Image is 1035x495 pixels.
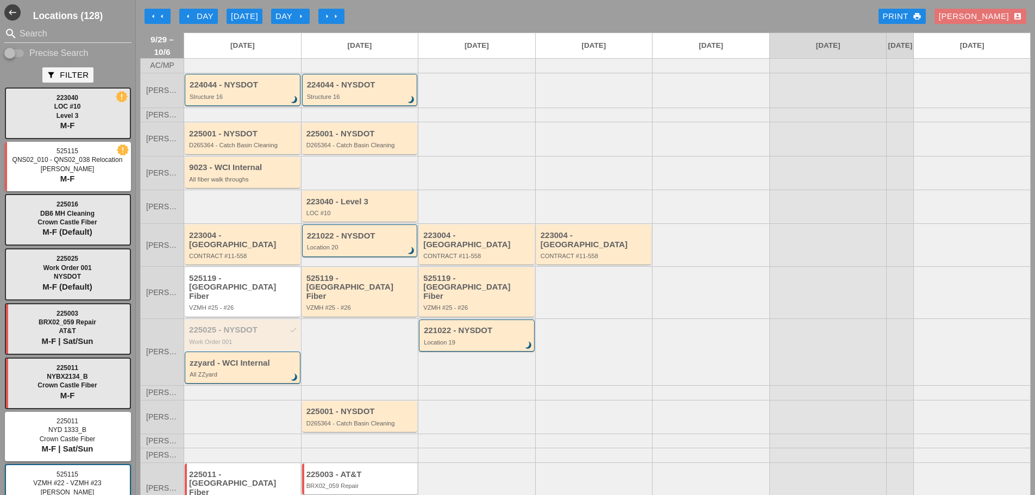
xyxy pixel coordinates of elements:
a: [DATE] [887,33,913,58]
a: [DATE] [914,33,1030,58]
div: BRX02_059 Repair [306,483,415,489]
div: 223004 - [GEOGRAPHIC_DATA] [189,231,298,249]
div: 223040 - Level 3 [306,197,415,206]
div: Work Order 001 [189,339,298,345]
a: [DATE] [418,33,535,58]
button: Day [271,9,310,24]
span: 223040 [57,94,78,102]
i: brightness_3 [523,340,535,352]
button: [PERSON_NAME] [934,9,1026,24]
span: 225011 [57,364,78,372]
div: CONTRACT #11-558 [189,253,298,259]
div: Location 20 [307,244,415,250]
div: VZMH #25 - #26 [189,304,298,311]
div: 525119 - [GEOGRAPHIC_DATA] Fiber [189,274,298,301]
span: DB6 MH Cleaning [40,210,95,217]
div: 225025 - NYSDOT [189,325,298,335]
i: brightness_3 [288,372,300,384]
div: Filter [47,69,89,82]
span: [PERSON_NAME] [146,111,178,119]
span: M-F [60,121,75,130]
input: Search [20,25,116,42]
span: Level 3 [57,112,79,120]
span: 525115 [57,147,78,155]
span: [PERSON_NAME] [146,135,178,143]
div: zzyard - WCI Internal [190,359,297,368]
div: Day [184,10,214,23]
span: AT&T [59,327,76,335]
a: [DATE] [184,33,301,58]
span: M-F [60,174,75,183]
div: [DATE] [231,10,258,23]
span: [PERSON_NAME] [146,348,178,356]
div: 225001 - NYSDOT [306,129,415,139]
a: Print [879,9,926,24]
i: brightness_3 [288,94,300,106]
span: 225016 [57,200,78,208]
span: 225003 [57,310,78,317]
span: Crown Castle Fiber [40,435,96,443]
button: Move Back 1 Week [145,9,171,24]
div: 225001 - NYSDOT [189,129,298,139]
span: [PERSON_NAME] [146,451,178,459]
div: CONTRACT #11-558 [541,253,649,259]
span: [PERSON_NAME] [41,165,95,173]
div: All ZZyard [190,371,297,378]
span: [PERSON_NAME] [146,437,178,445]
div: LOC #10 [306,210,415,216]
i: arrow_right [297,12,305,21]
span: [PERSON_NAME] [146,484,178,492]
label: Precise Search [29,48,89,59]
i: new_releases [117,92,127,102]
span: QNS02_010 - QNS02_038 Relocation [12,156,123,164]
i: search [4,27,17,40]
span: M-F | Sat/Sun [41,336,93,346]
div: 224044 - NYSDOT [307,80,415,90]
span: [PERSON_NAME] [146,86,178,95]
span: [PERSON_NAME] [146,289,178,297]
i: brightness_3 [405,94,417,106]
div: 223004 - [GEOGRAPHIC_DATA] [423,231,532,249]
span: Crown Castle Fiber [37,381,97,389]
span: M-F [60,391,75,400]
span: NYD 1333_B [48,426,86,434]
div: 525119 - [GEOGRAPHIC_DATA] Fiber [306,274,415,301]
div: Structure 16 [307,93,415,100]
i: new_releases [118,145,128,155]
i: check [289,325,298,334]
div: 221022 - NYSDOT [424,326,531,335]
i: arrow_right [323,12,331,21]
span: [PERSON_NAME] [146,203,178,211]
span: 525115 [57,471,78,478]
div: VZMH #25 - #26 [423,304,532,311]
span: 9/29 – 10/6 [146,33,178,58]
i: arrow_right [331,12,340,21]
span: NYSDOT [54,273,81,280]
span: Work Order 001 [43,264,91,272]
span: M-F (Default) [42,227,92,236]
div: D265364 - Catch Basin Cleaning [306,420,415,427]
div: 221022 - NYSDOT [307,231,415,241]
i: filter_alt [47,71,55,79]
i: brightness_3 [405,245,417,257]
button: [DATE] [227,9,262,24]
button: Shrink Sidebar [4,4,21,21]
div: 525119 - [GEOGRAPHIC_DATA] Fiber [423,274,532,301]
span: 225011 [57,417,78,425]
i: arrow_left [149,12,158,21]
span: [PERSON_NAME] [146,413,178,421]
div: Enable Precise search to match search terms exactly. [4,47,131,60]
button: Filter [42,67,93,83]
div: 225003 - AT&T [306,470,415,479]
i: account_box [1013,12,1022,21]
div: 225001 - NYSDOT [306,407,415,416]
div: VZMH #25 - #26 [306,304,415,311]
span: M-F | Sat/Sun [41,444,93,453]
button: Day [179,9,218,24]
span: [PERSON_NAME] [146,389,178,397]
div: D265364 - Catch Basin Cleaning [189,142,298,148]
div: All fiber walk throughs [189,176,298,183]
span: [PERSON_NAME] [146,169,178,177]
span: 225025 [57,255,78,262]
div: Day [275,10,305,23]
